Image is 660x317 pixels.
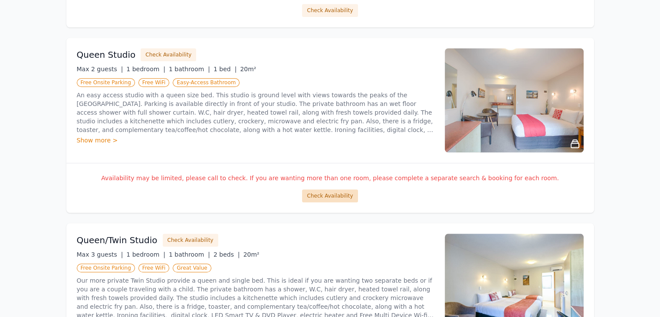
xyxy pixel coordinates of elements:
[126,251,165,258] span: 1 bedroom |
[213,66,236,73] span: 1 bed |
[302,4,358,17] button: Check Availability
[126,66,165,73] span: 1 bedroom |
[77,251,123,258] span: Max 3 guests |
[77,66,123,73] span: Max 2 guests |
[77,174,584,182] p: Availability may be limited, please call to check. If you are wanting more than one room, please ...
[138,78,170,87] span: Free WiFi
[77,78,135,87] span: Free Onsite Parking
[213,251,240,258] span: 2 beds |
[77,136,434,145] div: Show more >
[77,91,434,134] p: An easy access studio with a queen size bed. This studio is ground level with views towards the p...
[173,264,211,272] span: Great Value
[169,66,210,73] span: 1 bathroom |
[302,189,358,202] button: Check Availability
[77,49,136,61] h3: Queen Studio
[141,48,196,61] button: Check Availability
[77,234,158,246] h3: Queen/Twin Studio
[173,78,240,87] span: Easy-Access Bathroom
[138,264,170,272] span: Free WiFi
[77,264,135,272] span: Free Onsite Parking
[240,66,256,73] span: 20m²
[169,251,210,258] span: 1 bathroom |
[163,234,218,247] button: Check Availability
[243,251,259,258] span: 20m²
